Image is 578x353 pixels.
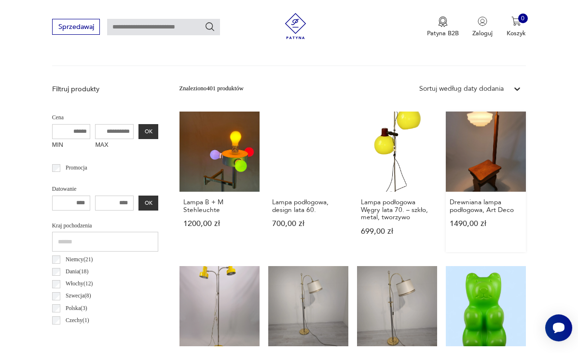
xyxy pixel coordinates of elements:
p: Datowanie [52,184,159,194]
button: OK [138,196,158,211]
p: Szwecja ( 8 ) [66,291,91,301]
h3: Lampa B + M Stehleuchte [183,198,256,213]
label: MIN [52,139,91,153]
label: MAX [95,139,134,153]
p: Cena [52,113,159,123]
img: Patyna - sklep z meblami i dekoracjami vintage [279,13,312,39]
p: Promocja [66,163,87,173]
div: Znaleziono 401 produktów [179,84,244,94]
iframe: Smartsupp widget button [545,314,572,341]
div: 0 [518,14,528,23]
p: Filtruj produkty [52,85,159,94]
button: Patyna B2B [427,16,459,38]
p: Koszyk [507,29,526,38]
p: Czechy ( 1 ) [66,316,89,325]
button: Szukaj [205,21,215,32]
p: Dania ( 18 ) [66,267,88,277]
img: Ikona koszyka [511,16,521,26]
p: Zaloguj [472,29,493,38]
p: 1490,00 zł [450,220,522,227]
a: Ikona medaluPatyna B2B [427,16,459,38]
a: Lampa podłogowa Węgry lata 70. – szkło, metal, tworzywoLampa podłogowa Węgry lata 70. – szkło, me... [357,112,437,252]
p: Niemcy ( 21 ) [66,255,93,265]
button: Sprzedawaj [52,19,100,35]
h3: Lampa podłogowa, design lata 60. [272,198,344,213]
button: 0Koszyk [507,16,526,38]
div: Sortuj według daty dodania [419,84,504,94]
h3: Lampa podłogowa Węgry lata 70. – szkło, metal, tworzywo [361,198,433,221]
a: Drewniana lampa podłogowa, Art DecoDrewniana lampa podłogowa, Art Deco1490,00 zł [446,112,526,252]
p: Włochy ( 12 ) [66,279,93,289]
p: 1200,00 zł [183,220,256,227]
p: 700,00 zł [272,220,344,227]
a: Lampa podłogowa, design lata 60.Lampa podłogowa, design lata 60.700,00 zł [268,112,348,252]
img: Ikonka użytkownika [478,16,487,26]
img: Ikona medalu [438,16,448,27]
h3: Drewniana lampa podłogowa, Art Deco [450,198,522,213]
p: Kraj pochodzenia [52,221,159,231]
a: Sprzedawaj [52,25,100,30]
p: Patyna B2B [427,29,459,38]
p: 699,00 zł [361,228,433,235]
button: OK [138,124,158,140]
p: Polska ( 3 ) [66,304,87,313]
button: Zaloguj [472,16,493,38]
a: Lampa B + M StehleuchteLampa B + M Stehleuchte1200,00 zł [179,112,260,252]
